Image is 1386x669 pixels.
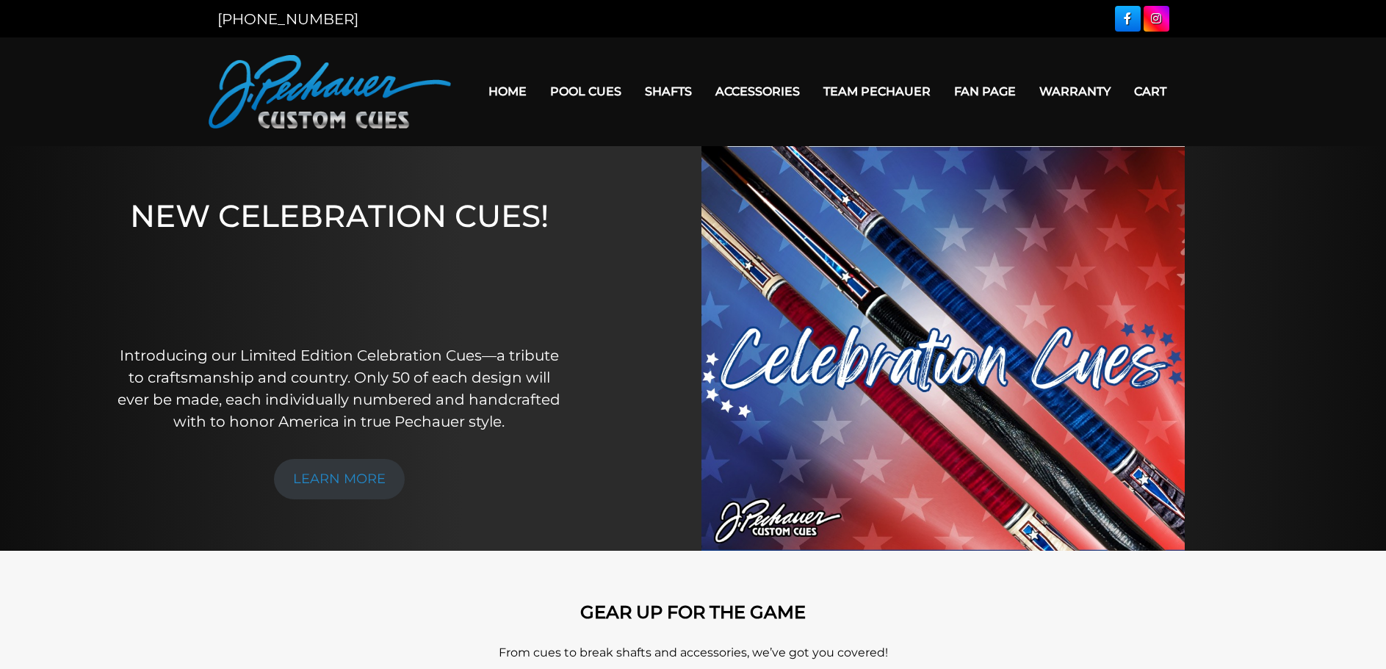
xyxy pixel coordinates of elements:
[209,55,451,129] img: Pechauer Custom Cues
[112,198,567,325] h1: NEW CELEBRATION CUES!
[942,73,1028,110] a: Fan Page
[477,73,538,110] a: Home
[112,344,567,433] p: Introducing our Limited Edition Celebration Cues—a tribute to craftsmanship and country. Only 50 ...
[1122,73,1178,110] a: Cart
[1028,73,1122,110] a: Warranty
[812,73,942,110] a: Team Pechauer
[274,459,405,499] a: LEARN MORE
[275,644,1112,662] p: From cues to break shafts and accessories, we’ve got you covered!
[704,73,812,110] a: Accessories
[580,601,806,623] strong: GEAR UP FOR THE GAME
[217,10,358,28] a: [PHONE_NUMBER]
[538,73,633,110] a: Pool Cues
[633,73,704,110] a: Shafts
